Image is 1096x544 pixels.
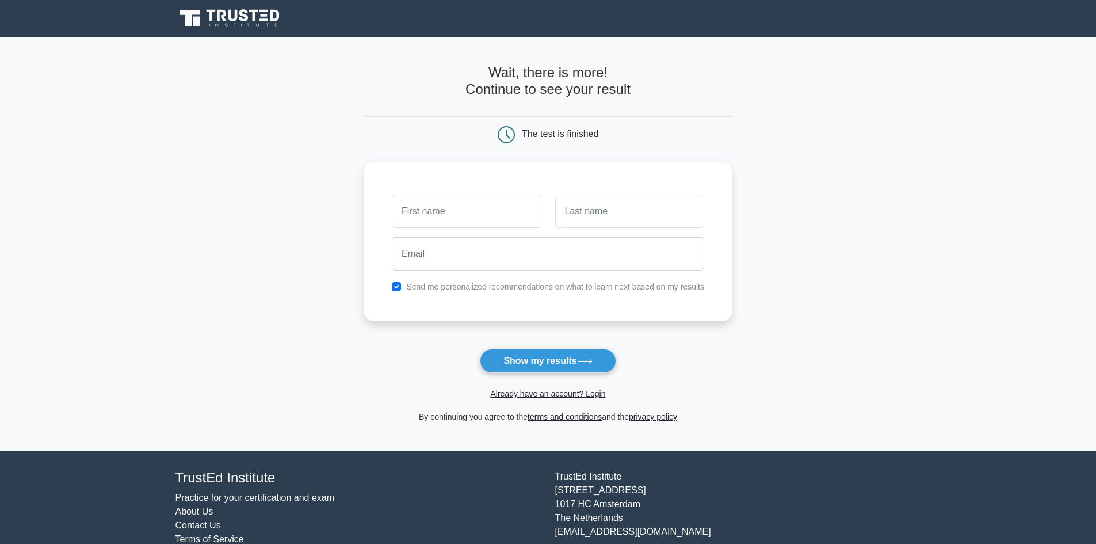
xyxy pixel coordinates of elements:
input: Last name [555,195,704,228]
a: privacy policy [629,412,677,421]
button: Show my results [480,349,616,373]
a: About Us [175,507,213,516]
a: Practice for your certification and exam [175,493,335,503]
input: First name [392,195,541,228]
div: The test is finished [522,129,598,139]
a: Already have an account? Login [490,389,605,398]
input: Email [392,237,704,271]
h4: Wait, there is more! Continue to see your result [364,64,732,98]
h4: TrustEd Institute [175,470,541,486]
div: By continuing you agree to the and the [357,410,739,424]
a: Contact Us [175,520,221,530]
a: Terms of Service [175,534,244,544]
a: terms and conditions [528,412,602,421]
label: Send me personalized recommendations on what to learn next based on my results [406,282,704,291]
